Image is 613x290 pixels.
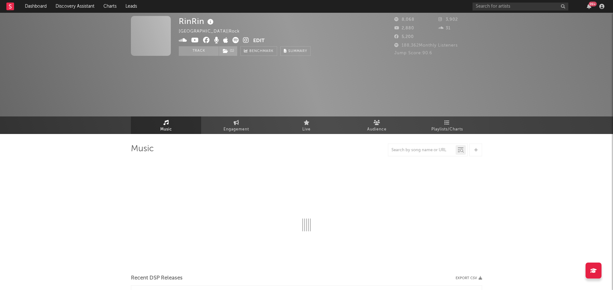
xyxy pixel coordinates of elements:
span: 2,880 [394,26,414,30]
a: Audience [342,116,412,134]
a: Engagement [201,116,271,134]
span: Playlists/Charts [431,126,463,133]
div: [GEOGRAPHIC_DATA] | Rock [179,28,247,35]
button: Summary [280,46,311,56]
button: (1) [219,46,237,56]
a: Music [131,116,201,134]
span: Music [160,126,172,133]
span: 31 [438,26,450,30]
button: Export CSV [456,276,482,280]
input: Search for artists [473,3,568,11]
span: Recent DSP Releases [131,274,183,282]
a: Playlists/Charts [412,116,482,134]
a: Benchmark [240,46,277,56]
input: Search by song name or URL [388,148,456,153]
span: Audience [367,126,387,133]
span: 3,902 [438,18,458,22]
div: RinRin [179,16,215,26]
button: Track [179,46,219,56]
span: 8,068 [394,18,414,22]
span: Jump Score: 90.6 [394,51,432,55]
span: 5,200 [394,35,414,39]
span: Benchmark [249,48,274,55]
span: ( 1 ) [219,46,238,56]
div: 99 + [589,2,597,6]
span: Summary [288,49,307,53]
span: Live [302,126,311,133]
span: Engagement [223,126,249,133]
span: 188,362 Monthly Listeners [394,43,458,48]
a: Live [271,116,342,134]
button: Edit [253,37,265,45]
button: 99+ [587,4,591,9]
